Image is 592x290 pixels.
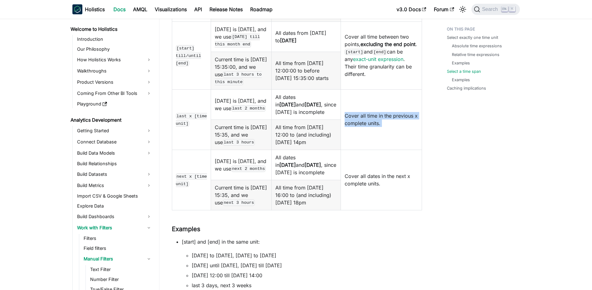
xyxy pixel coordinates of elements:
[215,71,262,85] code: last 3 hours to this minute
[272,119,341,150] td: All time from [DATE] 12:00 to (and including) [DATE] 14pm
[373,49,387,55] code: [end]
[211,52,272,89] td: Current time is [DATE] 15:35:00, and we use
[305,162,321,168] strong: [DATE]
[211,89,272,119] td: [DATE] is [DATE], and we use
[341,21,422,89] td: Cover all time between two points, . and can be any . Their time granularity can be different.
[246,4,276,14] a: Roadmap
[66,19,159,290] nav: Docs sidebar
[75,180,154,190] a: Build Metrics
[176,113,207,127] code: last x [time unit]
[223,199,255,206] code: next 3 hours
[75,212,154,222] a: Build Dashboards
[75,55,154,65] a: How Holistics Works
[272,52,341,89] td: All time from [DATE] 12:00:00 to before [DATE] 15:35:00 starts
[211,119,272,150] td: Current time is [DATE] 15:35, and we use
[345,49,364,55] code: [start]
[341,89,422,150] td: Cover all time in the previous x complete units.
[447,68,481,74] a: Select a time span
[192,262,422,269] li: [DATE] until [DATE], [DATE] till [DATE]
[192,272,422,279] li: [DATE] 12:00 till [DATE] 14:00
[447,35,498,40] a: Select exactly one time unit
[190,4,206,14] a: API
[192,252,422,259] li: [DATE] to [DATE], [DATE] to [DATE]
[272,180,341,210] td: All time from [DATE] 16:00 to (and including) [DATE] 18pm
[182,238,422,246] p: [start] and [end] in the same unit:
[353,56,403,62] a: exact-unit expression
[72,4,105,14] a: HolisticsHolistics
[272,150,341,180] td: All dates in and , since [DATE] is incomplete
[452,43,502,49] a: Absolute time expressions
[69,25,154,34] a: Welcome to Holistics
[223,139,255,145] code: last 3 hours
[341,150,422,210] td: Cover all dates in the next x complete units.
[129,4,151,14] a: AMQL
[75,148,154,158] a: Build Data Models
[279,101,296,108] strong: [DATE]
[75,77,154,87] a: Product Versions
[452,77,470,83] a: Examples
[72,4,82,14] img: Holistics
[172,225,422,233] h3: Examples
[231,166,266,172] code: next 2 months
[452,52,499,58] a: Relative time expressions
[82,254,154,264] a: Manual Filters
[69,116,154,124] a: Analytics Development
[215,34,260,47] code: [DATE] till this month end
[88,275,154,284] a: Number Filter
[231,105,266,111] code: last 2 months
[305,101,321,108] strong: [DATE]
[75,159,154,168] a: Build Relationships
[75,126,154,136] a: Getting Started
[75,66,154,76] a: Walkthroughs
[480,7,502,12] span: Search
[279,162,296,168] strong: [DATE]
[75,192,154,200] a: Import CSV & Google Sheets
[75,137,154,147] a: Connect Database
[509,6,515,12] kbd: K
[75,35,154,44] a: Introduction
[211,180,272,210] td: Current time is [DATE] 15:35, and we use
[452,60,470,66] a: Examples
[176,45,201,66] code: [start] till/until [end]
[272,89,341,119] td: All dates in and , since [DATE] is incomplete
[85,6,105,13] b: Holistics
[110,4,129,14] a: Docs
[360,41,415,47] strong: excluding the end point
[75,169,154,179] a: Build Datasets
[272,21,341,52] td: All dates from [DATE] to
[211,150,272,180] td: [DATE] is [DATE], and we use
[192,282,422,289] li: last 3 days, next 3 weeks
[471,4,520,15] button: Search (Ctrl+K)
[75,223,154,233] a: Work with Filters
[88,265,154,274] a: Text Filter
[211,21,272,52] td: [DATE] is [DATE], and we use
[75,202,154,210] a: Explore Data
[447,85,486,91] a: Caching implications
[280,37,296,44] strong: [DATE]
[176,173,207,187] code: next x [time unit]
[206,4,246,14] a: Release Notes
[75,88,154,98] a: Coming From Other BI Tools
[430,4,458,14] a: Forum
[458,4,468,14] button: Switch between dark and light mode (currently light mode)
[151,4,190,14] a: Visualizations
[82,244,154,253] a: Field filters
[75,100,154,108] a: Playground
[393,4,430,14] a: v3.0 Docs
[75,45,154,54] a: Our Philosophy
[82,234,154,243] a: Filters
